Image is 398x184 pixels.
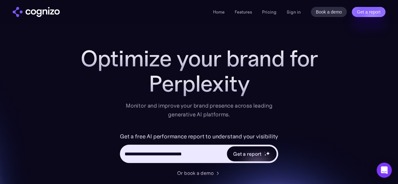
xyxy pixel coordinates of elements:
[287,8,301,16] a: Sign in
[13,7,60,17] a: home
[226,146,277,162] a: Get a reportstarstarstar
[352,7,385,17] a: Get a report
[73,46,325,71] h1: Optimize your brand for
[262,9,277,15] a: Pricing
[177,169,214,177] div: Or book a demo
[311,7,347,17] a: Book a demo
[377,163,392,178] div: Open Intercom Messenger
[120,131,278,142] label: Get a free AI performance report to understand your visibility
[213,9,225,15] a: Home
[266,151,270,155] img: star
[235,9,252,15] a: Features
[233,150,261,158] div: Get a report
[13,7,60,17] img: cognizo logo
[73,71,325,96] div: Perplexity
[120,131,278,166] form: Hero URL Input Form
[177,169,221,177] a: Or book a demo
[122,101,277,119] div: Monitor and improve your brand presence across leading generative AI platforms.
[264,154,266,156] img: star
